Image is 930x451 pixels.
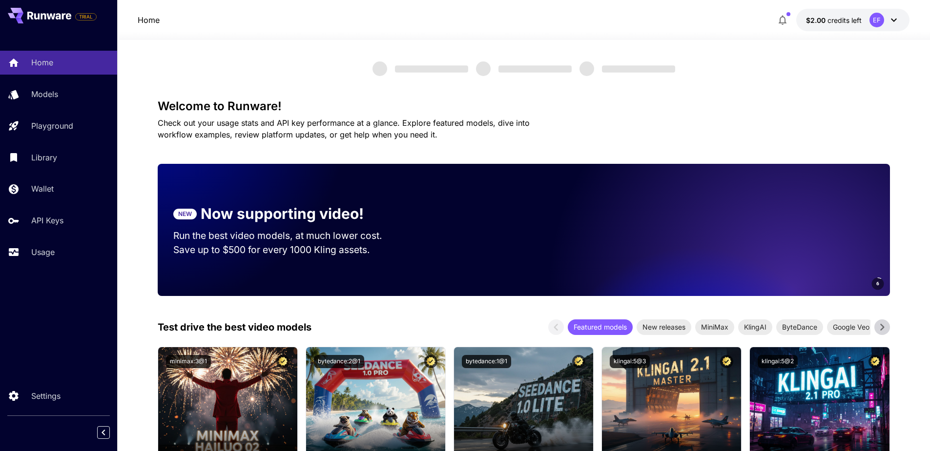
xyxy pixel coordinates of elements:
[75,11,97,22] span: Add your payment card to enable full platform functionality.
[806,16,827,24] span: $2.00
[97,426,110,439] button: Collapse sidebar
[827,319,875,335] div: Google Veo
[868,355,882,368] button: Certified Model – Vetted for best performance and includes a commercial license.
[424,355,437,368] button: Certified Model – Vetted for best performance and includes a commercial license.
[796,9,909,31] button: $2.00EF
[178,210,192,218] p: NEW
[158,99,890,113] h3: Welcome to Runware!
[637,319,691,335] div: New releases
[695,322,734,332] span: MiniMax
[637,322,691,332] span: New releases
[76,13,96,20] span: TRIAL
[827,322,875,332] span: Google Veo
[738,322,772,332] span: KlingAI
[572,355,585,368] button: Certified Model – Vetted for best performance and includes a commercial license.
[31,390,61,402] p: Settings
[806,15,862,25] div: $2.00
[31,215,63,226] p: API Keys
[276,355,289,368] button: Certified Model – Vetted for best performance and includes a commercial license.
[695,319,734,335] div: MiniMax
[31,152,57,163] p: Library
[738,319,772,335] div: KlingAI
[568,322,633,332] span: Featured models
[104,424,117,441] div: Collapse sidebar
[720,355,733,368] button: Certified Model – Vetted for best performance and includes a commercial license.
[776,319,823,335] div: ByteDance
[31,120,73,132] p: Playground
[610,355,650,368] button: klingai:5@3
[869,13,884,27] div: EF
[31,246,55,258] p: Usage
[31,88,58,100] p: Models
[201,203,364,225] p: Now supporting video!
[314,355,364,368] button: bytedance:2@1
[138,14,160,26] a: Home
[31,57,53,68] p: Home
[31,183,54,195] p: Wallet
[158,320,311,334] p: Test drive the best video models
[166,355,211,368] button: minimax:3@1
[158,118,530,139] span: Check out your usage stats and API key performance at a glance. Explore featured models, dive int...
[876,280,879,287] span: 6
[138,14,160,26] nav: breadcrumb
[758,355,798,368] button: klingai:5@2
[173,243,401,257] p: Save up to $500 for every 1000 Kling assets.
[462,355,511,368] button: bytedance:1@1
[776,322,823,332] span: ByteDance
[173,229,401,243] p: Run the best video models, at much lower cost.
[827,16,862,24] span: credits left
[568,319,633,335] div: Featured models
